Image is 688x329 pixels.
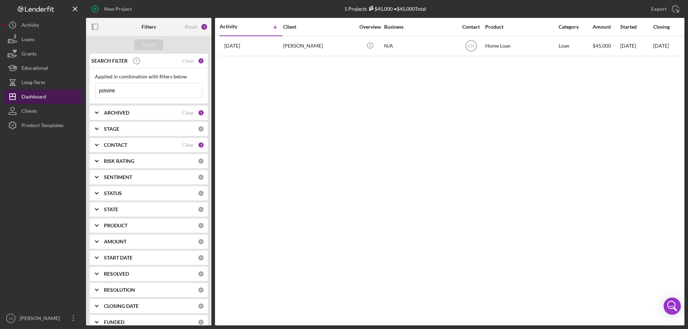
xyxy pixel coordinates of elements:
div: 1 Projects • $45,000 Total [344,6,426,12]
div: 5 [201,23,208,30]
button: Long-Term [4,75,82,89]
button: Clients [4,104,82,118]
div: Home Loan [485,37,557,55]
div: 0 [198,158,204,164]
b: STATE [104,207,118,212]
div: [DATE] [620,37,653,55]
div: 0 [198,126,204,132]
div: Dashboard [21,89,46,106]
button: JS[PERSON_NAME] [4,311,82,325]
div: Activity [220,24,251,29]
div: Client [283,24,355,30]
b: FUNDED [104,319,124,325]
div: Loans [21,32,34,48]
b: CONTACT [104,142,127,148]
div: Contact [458,24,484,30]
div: $45,000 [367,6,393,12]
b: STAGE [104,126,119,132]
div: New Project [104,2,132,16]
div: 0 [198,255,204,261]
text: CH [468,44,474,49]
b: PRODUCT [104,223,128,228]
div: Product Templates [21,118,63,134]
b: START DATE [104,255,133,261]
button: Apply [134,39,163,50]
div: Started [620,24,653,30]
b: RESOLVED [104,271,129,277]
button: Export [644,2,684,16]
time: [DATE] [653,43,669,49]
text: JS [9,316,13,320]
button: Loans [4,32,82,47]
div: Clear [182,58,194,64]
div: Loan [559,37,592,55]
div: Long-Term [21,75,45,91]
button: New Project [86,2,139,16]
b: SEARCH FILTER [91,58,128,64]
div: 0 [198,174,204,180]
div: Apply [142,39,156,50]
button: Grants [4,47,82,61]
div: 0 [198,238,204,245]
div: Export [651,2,666,16]
div: Product [485,24,557,30]
div: [PERSON_NAME] [283,37,355,55]
div: Reset [185,24,197,30]
div: 3 [198,142,204,148]
div: 0 [198,190,204,197]
button: Product Templates [4,118,82,132]
button: Dashboard [4,89,82,104]
span: $45,000 [593,43,611,49]
div: Clients [21,104,37,120]
button: Educational [4,61,82,75]
b: RISK RATING [104,158,134,164]
div: N/A [384,37,456,55]
div: Overview [357,24,383,30]
div: 0 [198,222,204,229]
div: 0 [198,303,204,309]
b: Filters [142,24,156,30]
div: Activity [21,18,39,34]
div: Educational [21,61,48,77]
div: 0 [198,271,204,277]
div: 1 [198,110,204,116]
div: Amount [593,24,620,30]
div: 0 [198,287,204,293]
button: Activity [4,18,82,32]
div: [PERSON_NAME] [18,311,64,327]
div: Grants [21,47,37,63]
time: 2025-08-07 15:44 [224,43,240,49]
div: 0 [198,319,204,325]
div: Clear [182,142,194,148]
b: STATUS [104,190,122,196]
b: AMOUNT [104,239,126,245]
b: ARCHIVED [104,110,129,116]
b: CLOSING DATE [104,303,139,309]
b: SENTIMENT [104,174,132,180]
div: Business [384,24,456,30]
b: RESOLUTION [104,287,135,293]
div: Applied in combination with filters below [95,74,202,79]
div: Category [559,24,592,30]
div: 0 [198,206,204,213]
div: 1 [198,58,204,64]
div: Clear [182,110,194,116]
div: Open Intercom Messenger [664,297,681,315]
